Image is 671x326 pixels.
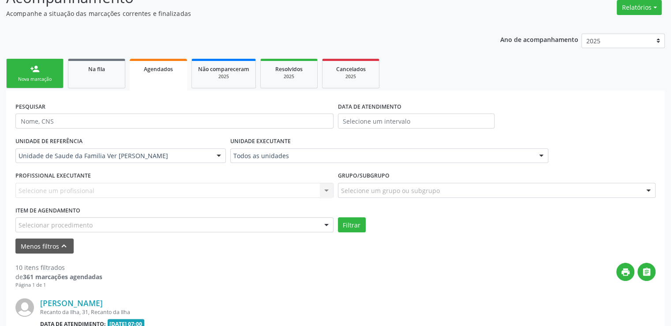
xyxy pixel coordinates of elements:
input: Nome, CNS [15,114,334,129]
label: Item de agendamento [15,204,80,218]
p: Ano de acompanhamento [500,34,578,45]
label: PROFISSIONAL EXECUTANTE [15,169,91,183]
i: keyboard_arrow_up [59,241,69,251]
span: Selecione um grupo ou subgrupo [341,186,440,195]
span: Unidade de Saude da Familia Ver [PERSON_NAME] [19,152,208,160]
label: PESQUISAR [15,100,45,114]
i:  [642,267,652,277]
div: 2025 [198,73,249,80]
span: Cancelados [336,65,366,73]
div: Recanto da Ilha, 31, Recanto da Ilha [40,308,523,316]
label: DATA DE ATENDIMENTO [338,100,401,114]
button: Filtrar [338,217,366,232]
label: Grupo/Subgrupo [338,169,390,183]
label: UNIDADE EXECUTANTE [230,135,291,148]
input: Selecione um intervalo [338,114,495,129]
label: UNIDADE DE REFERÊNCIA [15,135,82,148]
div: de [15,272,102,281]
a: [PERSON_NAME] [40,298,103,308]
div: 10 itens filtrados [15,263,102,272]
div: person_add [30,64,40,74]
span: Selecionar procedimento [19,220,93,230]
span: Resolvidos [275,65,303,73]
i: print [621,267,630,277]
span: Agendados [144,65,173,73]
img: img [15,298,34,317]
strong: 361 marcações agendadas [23,273,102,281]
button: print [616,263,634,281]
button: Menos filtroskeyboard_arrow_up [15,239,74,254]
span: Não compareceram [198,65,249,73]
p: Acompanhe a situação das marcações correntes e finalizadas [6,9,467,18]
div: Página 1 de 1 [15,281,102,289]
span: Todos as unidades [233,152,530,160]
div: 2025 [329,73,373,80]
span: Na fila [88,65,105,73]
div: 2025 [267,73,311,80]
button:  [637,263,656,281]
div: Nova marcação [13,76,57,83]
